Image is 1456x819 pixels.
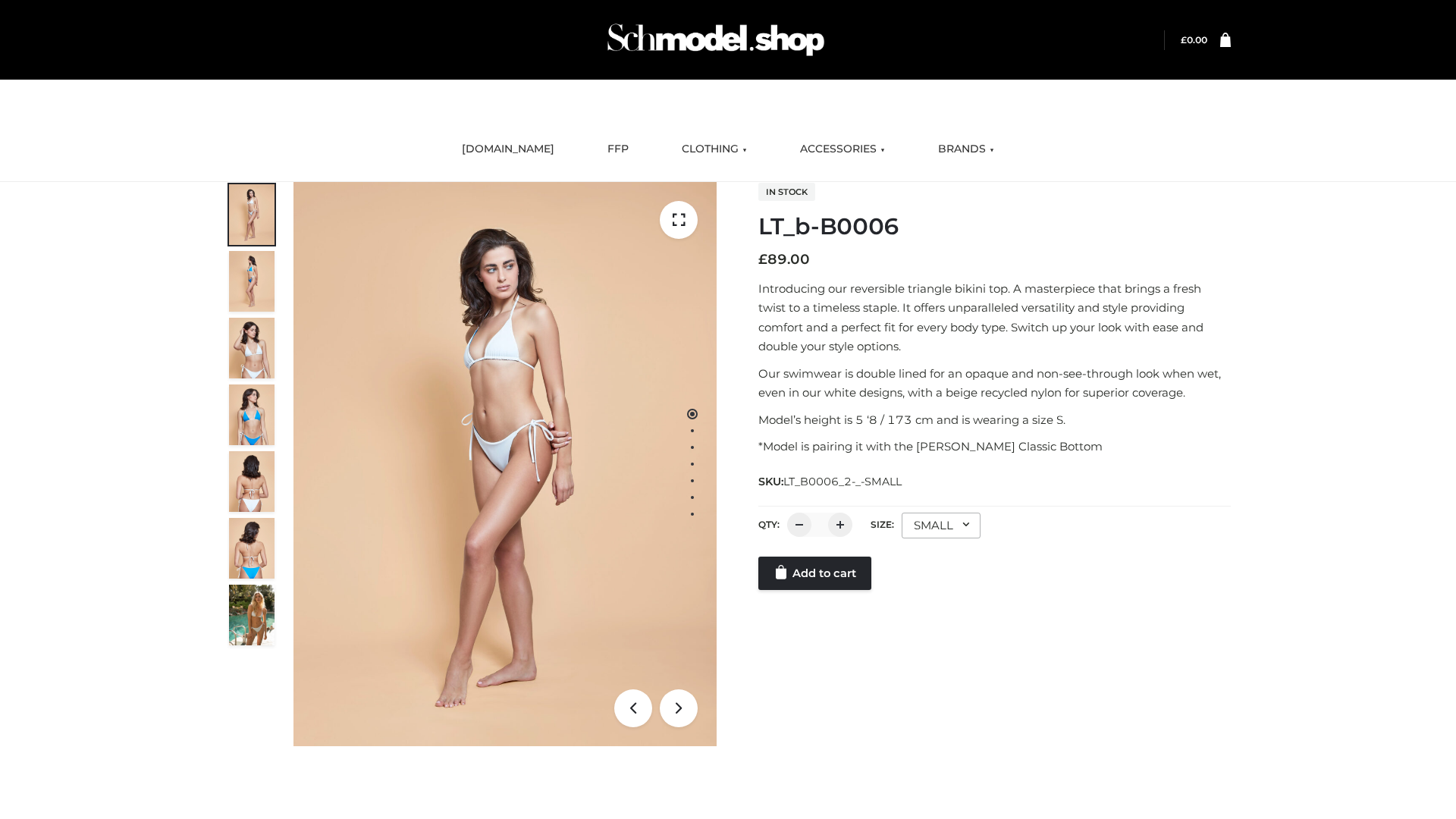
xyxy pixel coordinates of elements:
span: £ [1181,34,1187,45]
img: ArielClassicBikiniTop_CloudNine_AzureSky_OW114ECO_1-scaled.jpg [229,184,275,245]
bdi: 89.00 [758,251,810,268]
p: Our swimwear is double lined for an opaque and non-see-through look when wet, even in our white d... [758,364,1231,403]
span: SKU: [758,472,903,491]
img: Schmodel Admin 964 [602,10,830,70]
img: ArielClassicBikiniTop_CloudNine_AzureSky_OW114ECO_4-scaled.jpg [229,384,275,445]
p: Model’s height is 5 ‘8 / 173 cm and is wearing a size S. [758,410,1231,430]
a: CLOTHING [670,133,758,166]
label: QTY: [758,519,780,530]
a: ACCESSORIES [789,133,896,166]
label: Size: [871,519,894,530]
a: Add to cart [758,557,871,590]
a: BRANDS [927,133,1006,166]
span: £ [758,251,767,268]
a: FFP [596,133,640,166]
h1: LT_b-B0006 [758,213,1231,240]
a: [DOMAIN_NAME] [450,133,566,166]
img: ArielClassicBikiniTop_CloudNine_AzureSky_OW114ECO_8-scaled.jpg [229,518,275,579]
img: ArielClassicBikiniTop_CloudNine_AzureSky_OW114ECO_1 [293,182,717,746]
p: Introducing our reversible triangle bikini top. A masterpiece that brings a fresh twist to a time... [758,279,1231,356]
span: LT_B0006_2-_-SMALL [783,475,902,488]
img: ArielClassicBikiniTop_CloudNine_AzureSky_OW114ECO_2-scaled.jpg [229,251,275,312]
img: ArielClassicBikiniTop_CloudNine_AzureSky_OW114ECO_3-scaled.jpg [229,318,275,378]
bdi: 0.00 [1181,34,1207,45]
a: £0.00 [1181,34,1207,45]
img: ArielClassicBikiniTop_CloudNine_AzureSky_OW114ECO_7-scaled.jpg [229,451,275,512]
div: SMALL [902,513,981,538]
img: Arieltop_CloudNine_AzureSky2.jpg [229,585,275,645]
p: *Model is pairing it with the [PERSON_NAME] Classic Bottom [758,437,1231,457]
span: In stock [758,183,815,201]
